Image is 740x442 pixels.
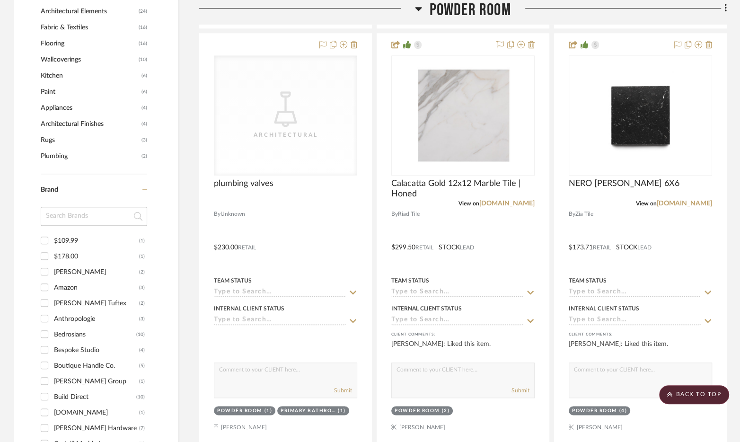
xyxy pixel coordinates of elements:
[214,276,252,285] div: Team Status
[54,249,139,264] div: $178.00
[139,20,147,35] span: (16)
[581,56,700,175] img: NERO MARQUINA 6X6
[41,132,139,148] span: Rugs
[569,288,701,297] input: Type to Search…
[141,149,147,164] span: (2)
[442,407,450,415] div: (2)
[139,358,145,373] div: (5)
[569,178,679,189] span: NERO [PERSON_NAME] 6X6
[139,421,145,436] div: (7)
[395,407,440,415] div: Powder Room
[214,316,346,325] input: Type to Search…
[54,296,139,311] div: [PERSON_NAME] Tuftex
[136,389,145,405] div: (10)
[281,407,335,415] div: Primary Bathroom
[391,276,429,285] div: Team Status
[214,178,273,189] span: plumbing valves
[54,421,139,436] div: [PERSON_NAME] Hardware
[391,316,523,325] input: Type to Search…
[569,210,575,219] span: By
[391,304,462,313] div: Internal Client Status
[54,358,139,373] div: Boutique Handle Co.
[41,52,136,68] span: Wallcoverings
[479,200,535,207] a: [DOMAIN_NAME]
[41,207,147,226] input: Search Brands
[141,116,147,132] span: (4)
[41,3,136,19] span: Architectural Elements
[139,374,145,389] div: (1)
[139,405,145,420] div: (1)
[136,327,145,342] div: (10)
[139,311,145,327] div: (3)
[41,19,136,35] span: Fabric & Textiles
[54,233,139,248] div: $109.99
[217,407,262,415] div: Powder Room
[619,407,627,415] div: (4)
[214,304,284,313] div: Internal Client Status
[54,280,139,295] div: Amazon
[141,100,147,115] span: (4)
[391,339,535,358] div: [PERSON_NAME]: Liked this item.
[41,148,139,164] span: Plumbing
[569,339,712,358] div: [PERSON_NAME]: Liked this item.
[139,296,145,311] div: (2)
[334,386,352,395] button: Submit
[139,343,145,358] div: (4)
[141,84,147,99] span: (6)
[41,35,136,52] span: Flooring
[338,407,346,415] div: (1)
[54,265,139,280] div: [PERSON_NAME]
[41,68,139,84] span: Kitchen
[54,311,139,327] div: Anthropologie
[54,343,139,358] div: Bespoke Studio
[572,407,617,415] div: Powder Room
[139,36,147,51] span: (16)
[511,386,529,395] button: Submit
[404,56,522,175] img: Calacatta Gold 12x12 Marble Tile | Honed
[569,304,639,313] div: Internal Client Status
[214,210,220,219] span: By
[139,280,145,295] div: (3)
[41,100,139,116] span: Appliances
[398,210,420,219] span: Riad Tile
[54,327,136,342] div: Bedrosians
[220,210,245,219] span: Unknown
[141,68,147,83] span: (6)
[54,374,139,389] div: [PERSON_NAME] Group
[54,405,139,420] div: [DOMAIN_NAME]
[54,389,136,405] div: Build Direct
[139,249,145,264] div: (1)
[41,186,58,193] span: Brand
[575,210,593,219] span: Zia Tile
[41,116,139,132] span: Architectural Finishes
[392,56,534,175] div: 0
[139,4,147,19] span: (24)
[214,288,346,297] input: Type to Search…
[391,210,398,219] span: By
[391,288,523,297] input: Type to Search…
[264,407,273,415] div: (1)
[41,84,139,100] span: Paint
[139,265,145,280] div: (2)
[391,178,535,199] span: Calacatta Gold 12x12 Marble Tile | Honed
[657,200,712,207] a: [DOMAIN_NAME]
[659,385,729,404] scroll-to-top-button: BACK TO TOP
[238,130,333,140] div: Architectural
[458,201,479,206] span: View on
[569,316,701,325] input: Type to Search…
[569,276,607,285] div: Team Status
[139,52,147,67] span: (10)
[141,133,147,148] span: (3)
[139,233,145,248] div: (1)
[636,201,657,206] span: View on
